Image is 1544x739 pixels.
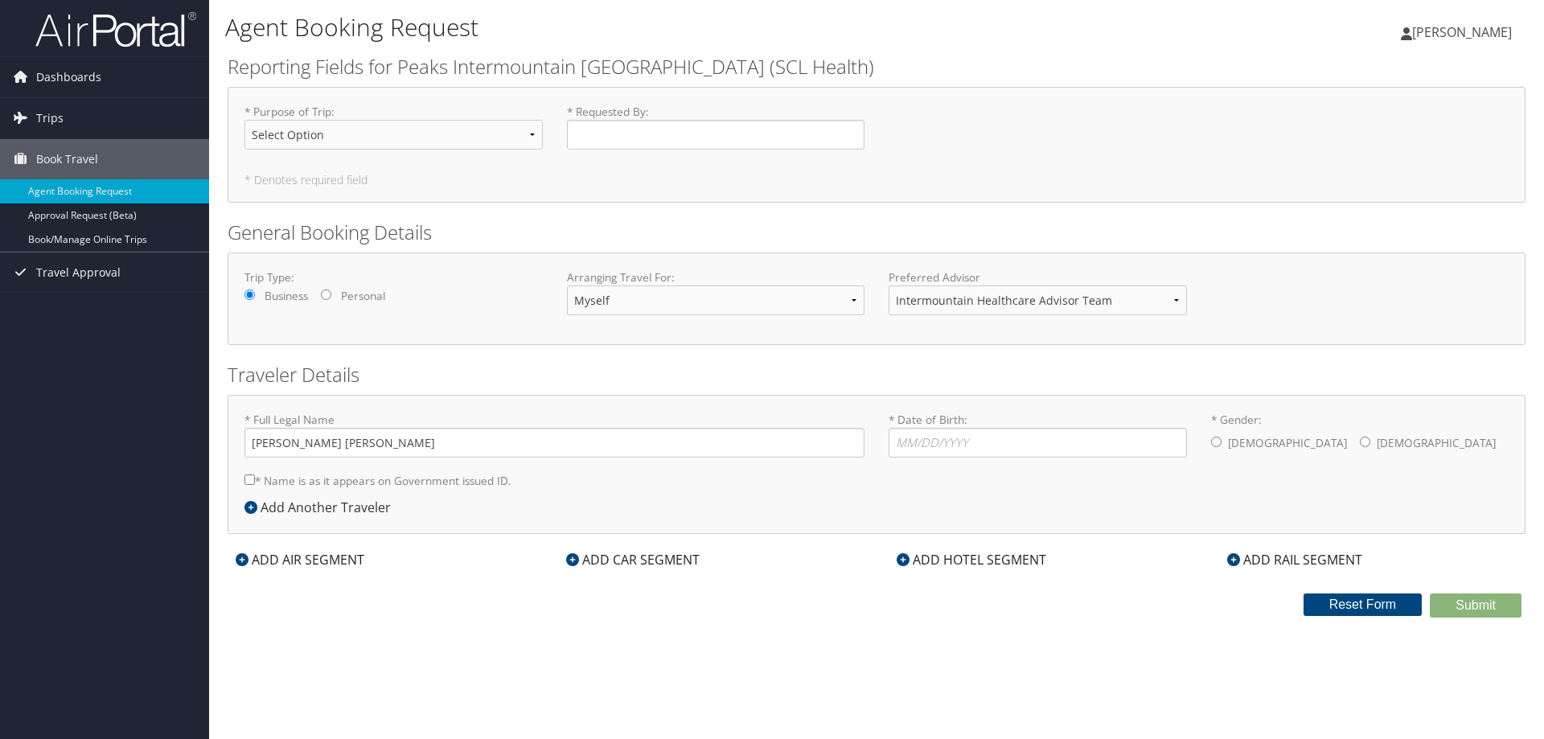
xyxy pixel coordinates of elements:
[225,10,1094,44] h1: Agent Booking Request
[567,120,865,150] input: * Requested By:
[889,412,1187,458] label: * Date of Birth:
[244,498,399,517] div: Add Another Traveler
[228,550,372,569] div: ADD AIR SEGMENT
[341,288,385,304] label: Personal
[567,269,865,285] label: Arranging Travel For:
[889,550,1054,569] div: ADD HOTEL SEGMENT
[244,412,864,458] label: * Full Legal Name
[889,428,1187,458] input: * Date of Birth:
[1360,437,1370,447] input: * Gender:[DEMOGRAPHIC_DATA][DEMOGRAPHIC_DATA]
[1211,412,1509,460] label: * Gender:
[36,57,101,97] span: Dashboards
[36,139,98,179] span: Book Travel
[36,252,121,293] span: Travel Approval
[1211,437,1222,447] input: * Gender:[DEMOGRAPHIC_DATA][DEMOGRAPHIC_DATA]
[228,53,1526,80] h2: Reporting Fields for Peaks Intermountain [GEOGRAPHIC_DATA] (SCL Health)
[36,98,64,138] span: Trips
[567,104,865,150] label: * Requested By :
[35,10,196,48] img: airportal-logo.png
[244,269,543,285] label: Trip Type:
[1401,8,1528,56] a: [PERSON_NAME]
[1377,428,1496,458] label: [DEMOGRAPHIC_DATA]
[228,361,1526,388] h2: Traveler Details
[265,288,308,304] label: Business
[1412,23,1512,41] span: [PERSON_NAME]
[244,104,543,162] label: * Purpose of Trip :
[244,466,511,495] label: * Name is as it appears on Government issued ID.
[889,269,1187,285] label: Preferred Advisor
[244,474,255,485] input: * Name is as it appears on Government issued ID.
[228,219,1526,246] h2: General Booking Details
[1228,428,1347,458] label: [DEMOGRAPHIC_DATA]
[244,120,543,150] select: * Purpose of Trip:
[1304,593,1423,616] button: Reset Form
[1430,593,1521,618] button: Submit
[558,550,708,569] div: ADD CAR SEGMENT
[244,428,864,458] input: * Full Legal Name
[1219,550,1370,569] div: ADD RAIL SEGMENT
[244,174,1509,186] h5: * Denotes required field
